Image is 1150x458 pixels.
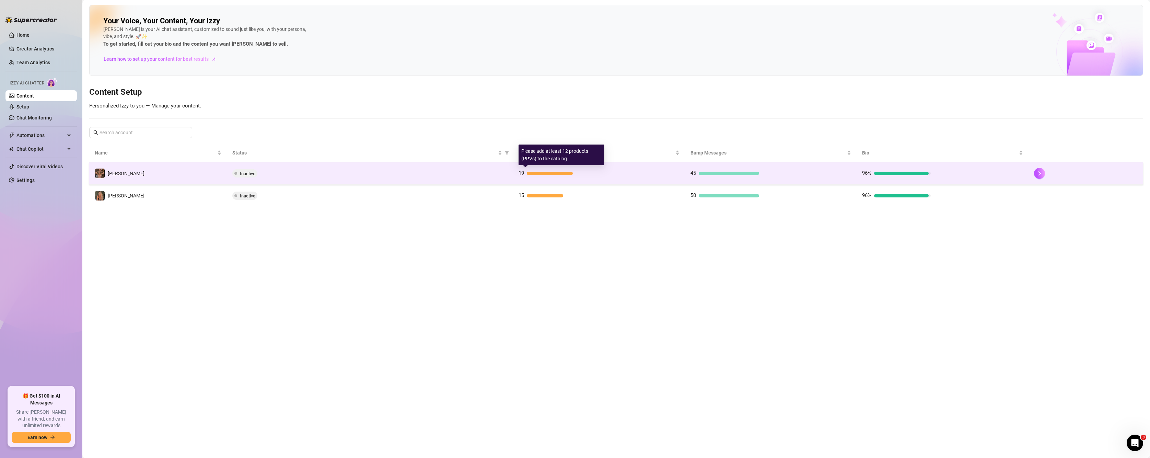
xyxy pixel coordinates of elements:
img: logo-BBDzfeDw.svg [5,16,57,23]
a: Settings [16,178,35,183]
input: Search account [100,129,183,136]
span: arrow-right [50,435,55,440]
span: Bio [862,149,1018,157]
button: Earn nowarrow-right [12,432,71,443]
span: Bump Messages [690,149,846,157]
img: ai-chatter-content-library-cLFOSyPT.png [1036,5,1143,76]
span: Learn how to set up your content for best results [104,55,209,63]
span: 19 [519,170,524,176]
th: Name [89,144,227,162]
span: 45 [690,170,696,176]
span: 96% [862,170,871,176]
span: 96% [862,192,871,198]
span: Inactive [240,171,255,176]
th: Products [513,144,685,162]
span: Automations [16,130,65,141]
span: right [1037,171,1042,176]
span: Personalized Izzy to you — Manage your content. [89,103,201,109]
strong: To get started, fill out your bio and the content you want [PERSON_NAME] to sell. [103,41,288,47]
span: filter [505,151,509,155]
a: Content [16,93,34,99]
a: Creator Analytics [16,43,71,54]
img: Chat Copilot [9,147,13,151]
a: Discover Viral Videos [16,164,63,169]
a: Home [16,32,30,38]
span: arrow-right [210,56,217,62]
th: Bump Messages [685,144,857,162]
a: Chat Monitoring [16,115,52,121]
span: thunderbolt [9,133,14,138]
img: Kelly [95,191,105,201]
span: Share [PERSON_NAME] with a friend, and earn unlimited rewards [12,409,71,429]
h2: Your Voice, Your Content, Your Izzy [103,16,220,26]
span: Chat Copilot [16,144,65,154]
span: Izzy AI Chatter [10,80,44,87]
div: [PERSON_NAME] is your AI chat assistant, customized to sound just like you, with your persona, vi... [103,26,309,48]
a: Team Analytics [16,60,50,65]
span: [PERSON_NAME] [108,171,144,176]
span: filter [503,148,510,158]
span: 🎁 Get $100 in AI Messages [12,393,71,406]
span: [PERSON_NAME] [108,193,144,198]
span: Inactive [240,193,255,198]
span: Earn now [27,435,47,440]
span: 50 [690,192,696,198]
h3: Content Setup [89,87,1143,98]
span: Status [232,149,497,157]
img: Kelly [95,169,105,178]
iframe: Intercom live chat [1127,435,1143,451]
th: Status [227,144,513,162]
span: 15 [519,192,524,198]
div: Please add at least 12 products (PPVs) to the catalog [519,145,604,165]
th: Bio [857,144,1029,162]
span: 3 [1141,435,1146,440]
a: Setup [16,104,29,110]
a: Learn how to set up your content for best results [103,54,222,65]
span: search [93,130,98,135]
button: right [1034,168,1045,179]
img: AI Chatter [47,77,58,87]
span: Name [95,149,216,157]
